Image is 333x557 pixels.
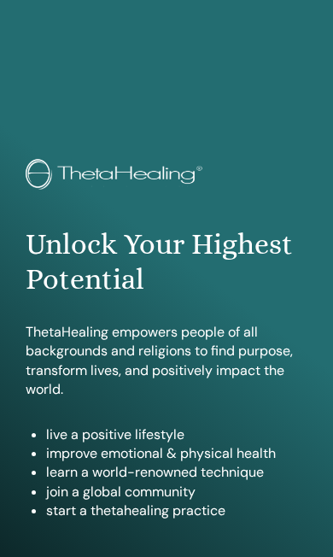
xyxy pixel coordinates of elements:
[46,501,307,520] li: start a thetahealing practice
[46,483,307,501] li: join a global community
[46,463,307,482] li: learn a world-renowned technique
[26,227,307,297] h1: Unlock Your Highest Potential
[46,425,307,444] li: live a positive lifestyle
[26,323,307,400] p: ThetaHealing empowers people of all backgrounds and religions to find purpose, transform lives, a...
[46,444,307,463] li: improve emotional & physical health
